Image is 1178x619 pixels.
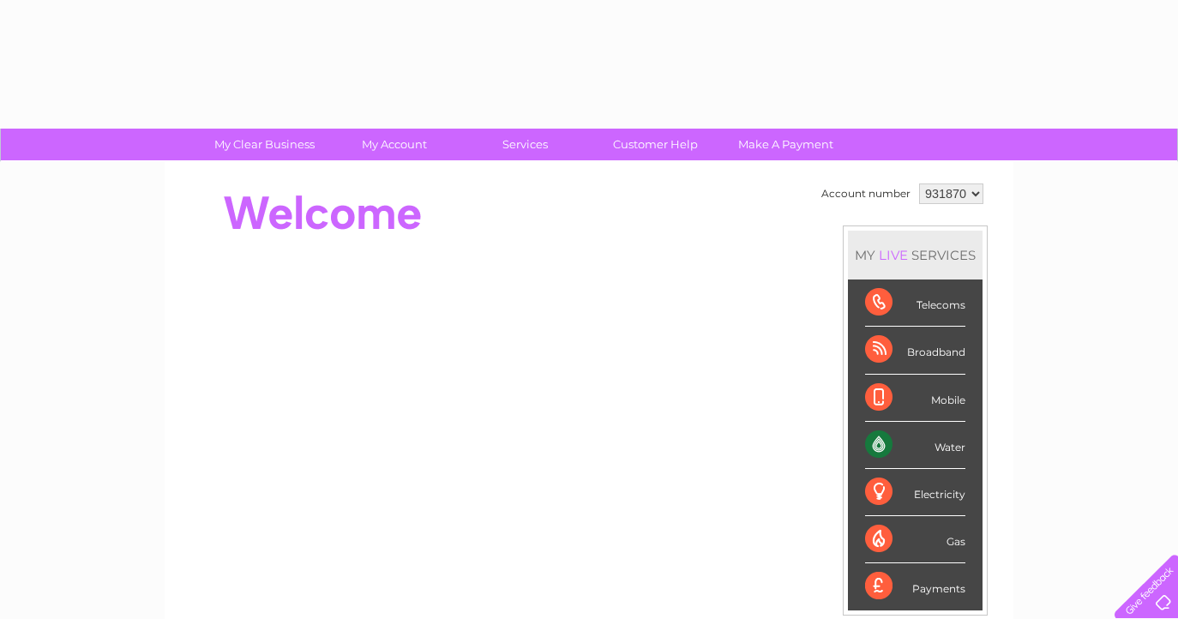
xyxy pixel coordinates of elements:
a: My Account [324,129,466,160]
div: Payments [865,563,965,610]
div: MY SERVICES [848,231,983,279]
a: Make A Payment [715,129,856,160]
div: Mobile [865,375,965,422]
div: Broadband [865,327,965,374]
div: Gas [865,516,965,563]
a: My Clear Business [194,129,335,160]
div: Telecoms [865,279,965,327]
a: Customer Help [585,129,726,160]
div: Electricity [865,469,965,516]
div: LIVE [875,247,911,263]
td: Account number [817,179,915,208]
div: Water [865,422,965,469]
a: Services [454,129,596,160]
